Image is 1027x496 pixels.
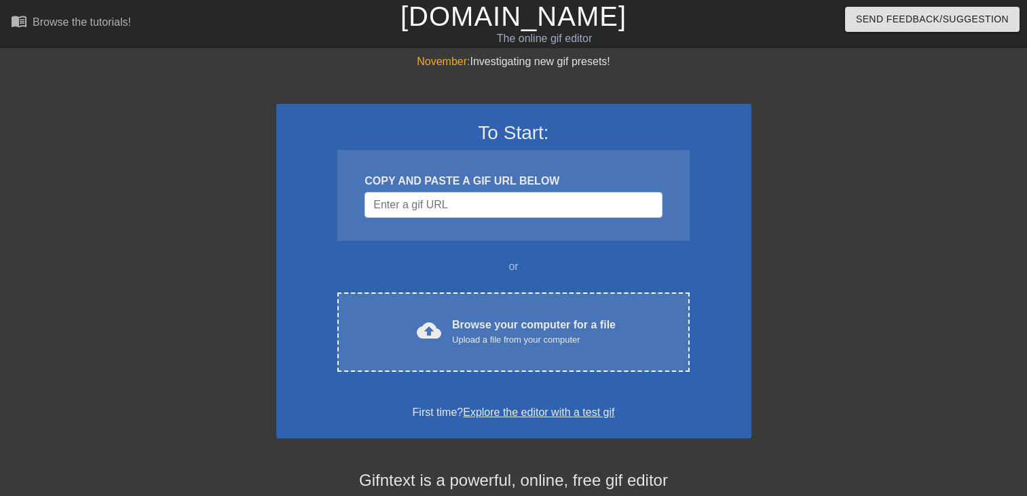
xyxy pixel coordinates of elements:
[294,121,734,145] h3: To Start:
[11,13,27,29] span: menu_book
[294,404,734,421] div: First time?
[312,259,716,275] div: or
[33,16,131,28] div: Browse the tutorials!
[11,13,131,34] a: Browse the tutorials!
[417,56,470,67] span: November:
[452,317,616,347] div: Browse your computer for a file
[463,406,614,418] a: Explore the editor with a test gif
[349,31,739,47] div: The online gif editor
[365,173,662,189] div: COPY AND PASTE A GIF URL BELOW
[400,1,627,31] a: [DOMAIN_NAME]
[417,318,441,343] span: cloud_upload
[276,54,751,70] div: Investigating new gif presets!
[365,192,662,218] input: Username
[276,471,751,491] h4: Gifntext is a powerful, online, free gif editor
[856,11,1009,28] span: Send Feedback/Suggestion
[845,7,1020,32] button: Send Feedback/Suggestion
[452,333,616,347] div: Upload a file from your computer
